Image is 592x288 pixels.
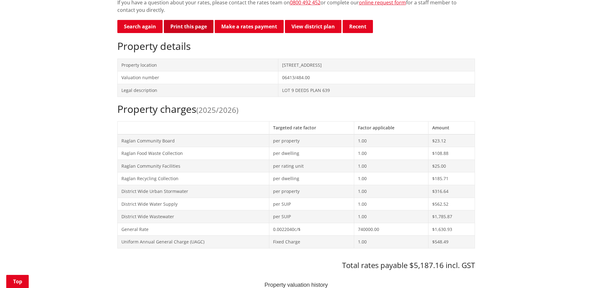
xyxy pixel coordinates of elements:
[264,282,328,288] text: Property valuation history
[428,147,475,160] td: $108.88
[117,103,475,115] h2: Property charges
[354,223,428,236] td: 740000.00
[354,121,428,134] th: Factor applicable
[117,147,269,160] td: Raglan Food Waste Collection
[117,236,269,248] td: Uniform Annual General Charge (UAGC)
[269,223,354,236] td: 0.0022040c/$
[428,210,475,223] td: $1,785.87
[269,121,354,134] th: Targeted rate factor
[428,236,475,248] td: $548.49
[269,160,354,172] td: per rating unit
[117,223,269,236] td: General Rate
[269,147,354,160] td: per dwelling
[428,121,475,134] th: Amount
[269,198,354,210] td: per SUIP
[354,210,428,223] td: 1.00
[117,134,269,147] td: Raglan Community Board
[117,198,269,210] td: District Wide Water Supply
[117,185,269,198] td: District Wide Urban Stormwater
[354,172,428,185] td: 1.00
[354,160,428,172] td: 1.00
[278,59,475,71] td: [STREET_ADDRESS]
[354,134,428,147] td: 1.00
[354,185,428,198] td: 1.00
[117,261,475,270] h3: Total rates payable $5,187.16 incl. GST
[354,147,428,160] td: 1.00
[428,185,475,198] td: $316.64
[269,236,354,248] td: Fixed Charge
[117,210,269,223] td: District Wide Wastewater
[164,20,213,33] button: Print this page
[428,198,475,210] td: $562.52
[428,223,475,236] td: $1,630.93
[269,210,354,223] td: per SUIP
[278,71,475,84] td: 06413/484.00
[117,20,163,33] a: Search again
[354,236,428,248] td: 1.00
[215,20,284,33] a: Make a rates payment
[117,71,278,84] td: Valuation number
[354,198,428,210] td: 1.00
[269,134,354,147] td: per property
[117,59,278,71] td: Property location
[285,20,341,33] a: View district plan
[117,40,475,52] h2: Property details
[117,172,269,185] td: Raglan Recycling Collection
[269,172,354,185] td: per dwelling
[117,84,278,97] td: Legal description
[278,84,475,97] td: LOT 9 DEEDS PLAN 639
[428,160,475,172] td: $25.00
[6,275,29,288] a: Top
[196,105,238,115] span: (2025/2026)
[343,20,373,33] button: Recent
[563,262,586,284] iframe: Messenger Launcher
[269,185,354,198] td: per property
[428,134,475,147] td: $23.12
[428,172,475,185] td: $185.71
[117,160,269,172] td: Raglan Community Facilities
